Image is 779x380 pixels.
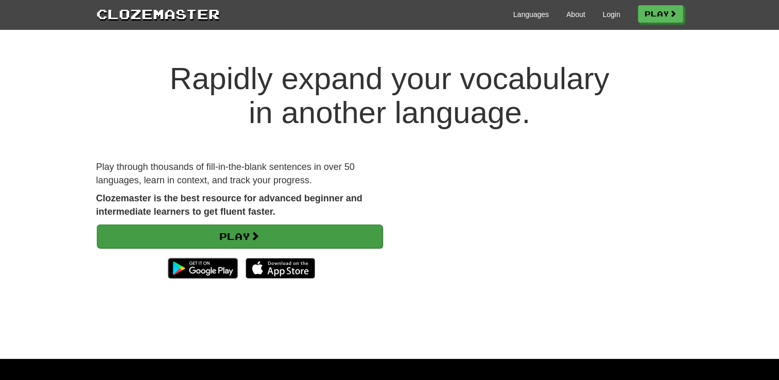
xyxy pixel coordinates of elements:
[96,161,382,187] p: Play through thousands of fill-in-the-blank sentences in over 50 languages, learn in context, and...
[602,9,620,20] a: Login
[97,224,383,248] a: Play
[566,9,585,20] a: About
[96,4,220,23] a: Clozemaster
[96,193,362,217] strong: Clozemaster is the best resource for advanced beginner and intermediate learners to get fluent fa...
[638,5,683,23] a: Play
[246,258,315,279] img: Download_on_the_App_Store_Badge_US-UK_135x40-25178aeef6eb6b83b96f5f2d004eda3bffbb37122de64afbaef7...
[163,253,243,284] img: Get it on Google Play
[513,9,549,20] a: Languages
